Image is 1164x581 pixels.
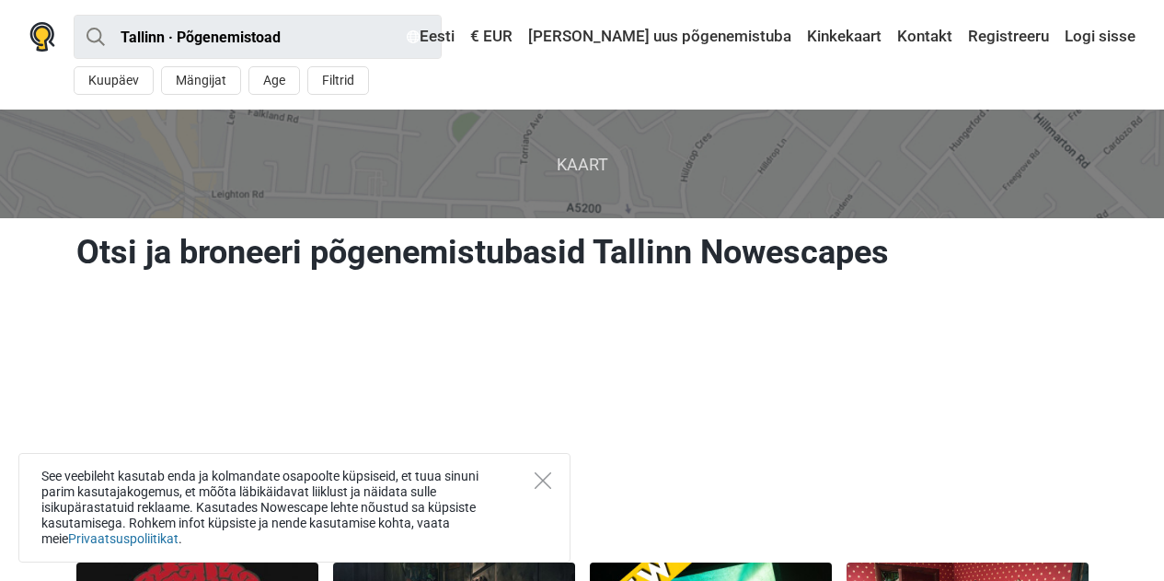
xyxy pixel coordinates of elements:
[535,472,551,489] button: Close
[802,20,886,53] a: Kinkekaart
[29,22,55,52] img: Nowescape logo
[524,20,796,53] a: [PERSON_NAME] uus põgenemistuba
[407,30,420,43] img: Eesti
[402,20,459,53] a: Eesti
[18,453,570,563] div: See veebileht kasutab enda ja kolmandate osapoolte küpsiseid, et tuua sinuni parim kasutajakogemu...
[963,20,1054,53] a: Registreeru
[74,66,154,95] button: Kuupäev
[76,232,1089,273] h1: Otsi ja broneeri põgenemistubasid Tallinn Nowescapes
[893,20,957,53] a: Kontakt
[307,66,369,95] button: Filtrid
[1060,20,1135,53] a: Logi sisse
[248,66,300,95] button: Age
[161,66,241,95] button: Mängijat
[68,531,179,546] a: Privaatsuspoliitikat
[69,296,1096,553] iframe: Advertisement
[74,15,442,59] input: proovi “Tallinn”
[466,20,517,53] a: € EUR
